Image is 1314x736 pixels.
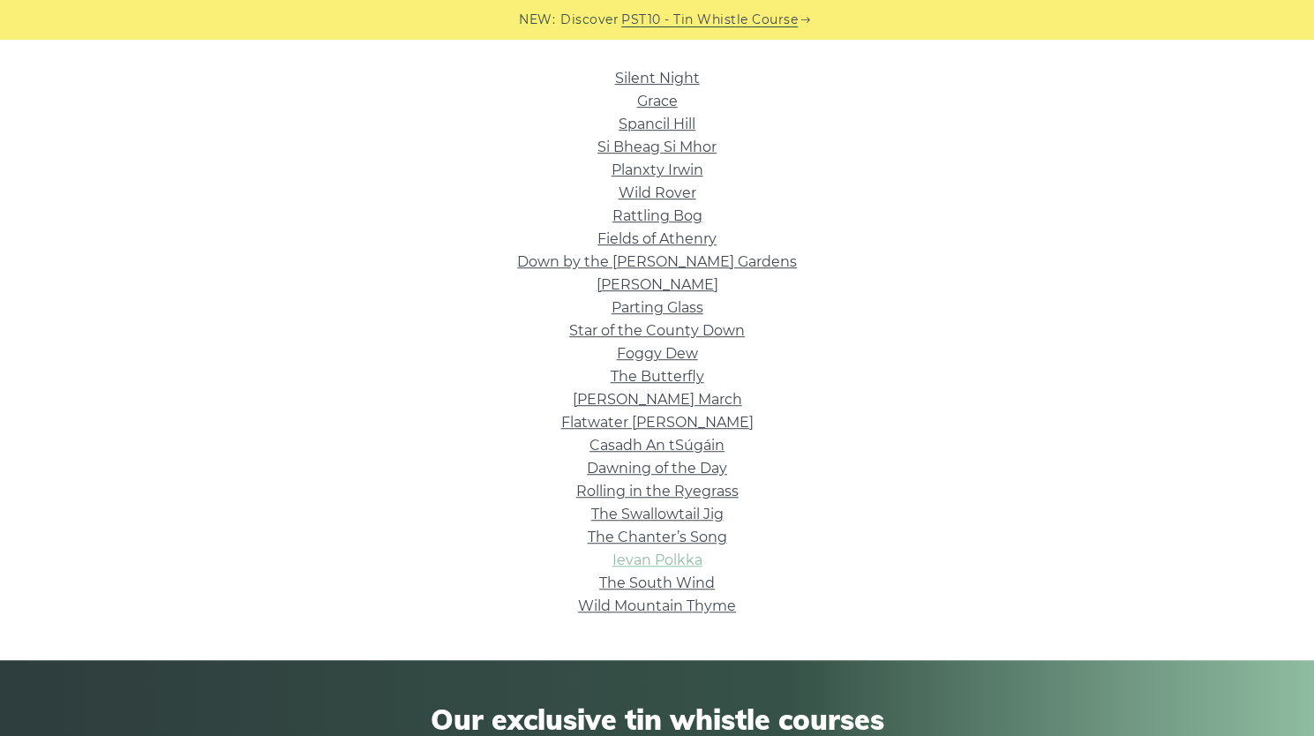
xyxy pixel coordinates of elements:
a: Star of the County Down [569,322,745,339]
a: The Butterfly [611,368,704,385]
a: [PERSON_NAME] March [573,391,742,408]
span: NEW: [519,10,555,30]
a: Casadh An tSúgáin [589,437,725,454]
a: Spancil Hill [619,116,695,132]
a: [PERSON_NAME] [597,276,718,293]
a: The Swallowtail Jig [591,506,724,522]
a: The Chanter’s Song [588,529,727,545]
a: Ievan Polkka [612,552,702,568]
span: Discover [560,10,619,30]
a: Parting Glass [612,299,703,316]
a: Rolling in the Ryegrass [576,483,739,499]
a: PST10 - Tin Whistle Course [621,10,798,30]
a: Dawning of the Day [587,460,727,477]
a: Silent Night [615,70,700,86]
a: Flatwater [PERSON_NAME] [561,414,754,431]
a: Foggy Dew [617,345,698,362]
a: Wild Rover [619,184,696,201]
span: Our exclusive tin whistle courses [160,702,1155,736]
a: Si­ Bheag Si­ Mhor [597,139,717,155]
a: Fields of Athenry [597,230,717,247]
a: Grace [637,93,678,109]
a: The South Wind [599,575,715,591]
a: Rattling Bog [612,207,702,224]
a: Planxty Irwin [612,161,703,178]
a: Wild Mountain Thyme [578,597,736,614]
a: Down by the [PERSON_NAME] Gardens [517,253,797,270]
